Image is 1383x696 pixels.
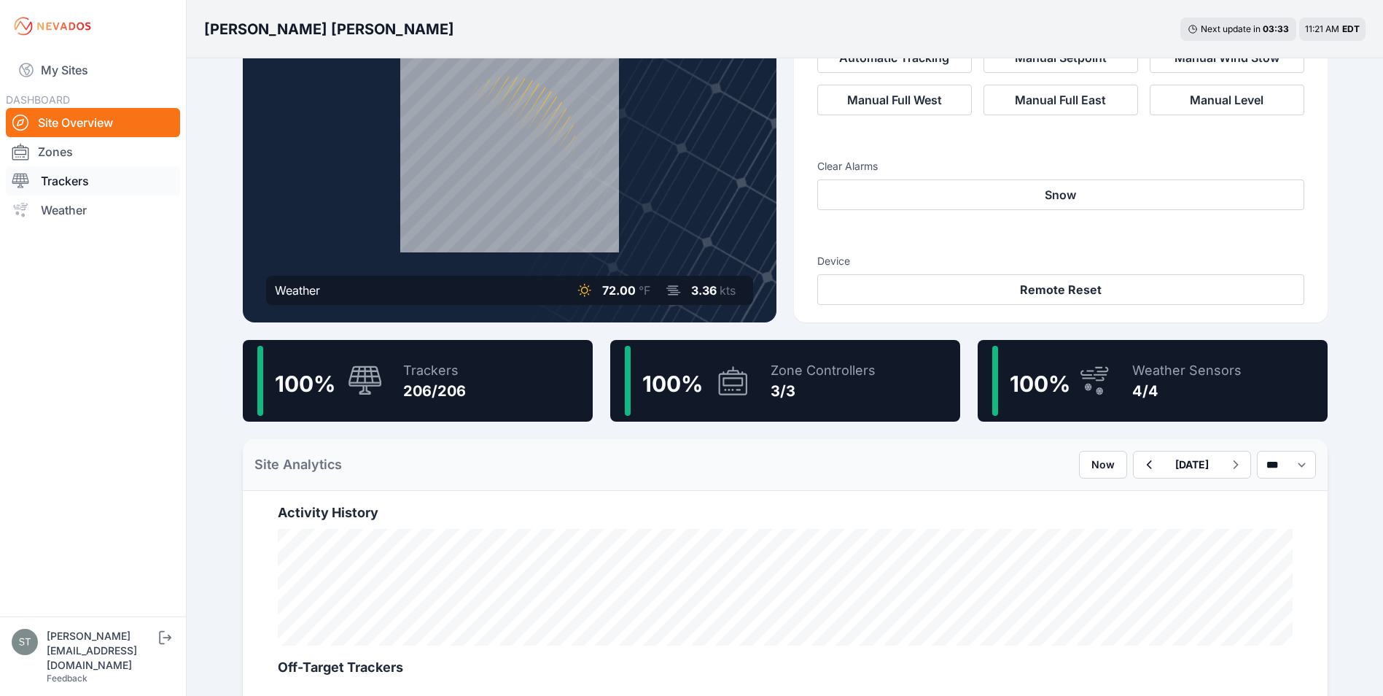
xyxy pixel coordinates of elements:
button: Manual Full West [817,85,972,115]
button: Now [1079,451,1127,479]
button: [DATE] [1164,452,1220,478]
a: Trackers [6,166,180,196]
h3: Clear Alarms [817,159,1304,174]
img: Nevados [12,15,93,38]
button: Remote Reset [817,274,1304,305]
a: Weather [6,196,180,225]
div: [PERSON_NAME][EMAIL_ADDRESS][DOMAIN_NAME] [47,629,156,673]
a: 100%Weather Sensors4/4 [978,340,1328,422]
div: 03 : 33 [1263,23,1289,35]
span: kts [720,283,736,298]
h2: Off-Target Trackers [278,657,1293,678]
h3: [PERSON_NAME] [PERSON_NAME] [204,19,454,39]
a: Zones [6,137,180,166]
span: 72.00 [602,283,636,298]
div: 3/3 [771,381,876,401]
div: Weather Sensors [1132,360,1242,381]
a: My Sites [6,53,180,88]
h2: Site Analytics [254,455,342,475]
span: 11:21 AM [1305,23,1339,34]
span: 3.36 [691,283,717,298]
h3: Device [817,254,1304,268]
div: Trackers [403,360,466,381]
div: Weather [275,282,320,299]
a: Feedback [47,673,87,684]
span: Next update in [1201,23,1261,34]
button: Manual Level [1150,85,1304,115]
img: steve@nevados.solar [12,629,38,655]
span: DASHBOARD [6,93,70,106]
div: Zone Controllers [771,360,876,381]
h2: Activity History [278,503,1293,523]
div: 4/4 [1132,381,1242,401]
nav: Breadcrumb [204,10,454,48]
a: 100%Trackers206/206 [243,340,593,422]
span: 100 % [1010,371,1070,397]
span: °F [639,283,650,298]
span: 100 % [642,371,703,397]
span: EDT [1342,23,1360,34]
div: 206/206 [403,381,466,401]
a: 100%Zone Controllers3/3 [610,340,960,422]
button: Manual Full East [983,85,1138,115]
button: Snow [817,179,1304,210]
a: Site Overview [6,108,180,137]
span: 100 % [275,371,335,397]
